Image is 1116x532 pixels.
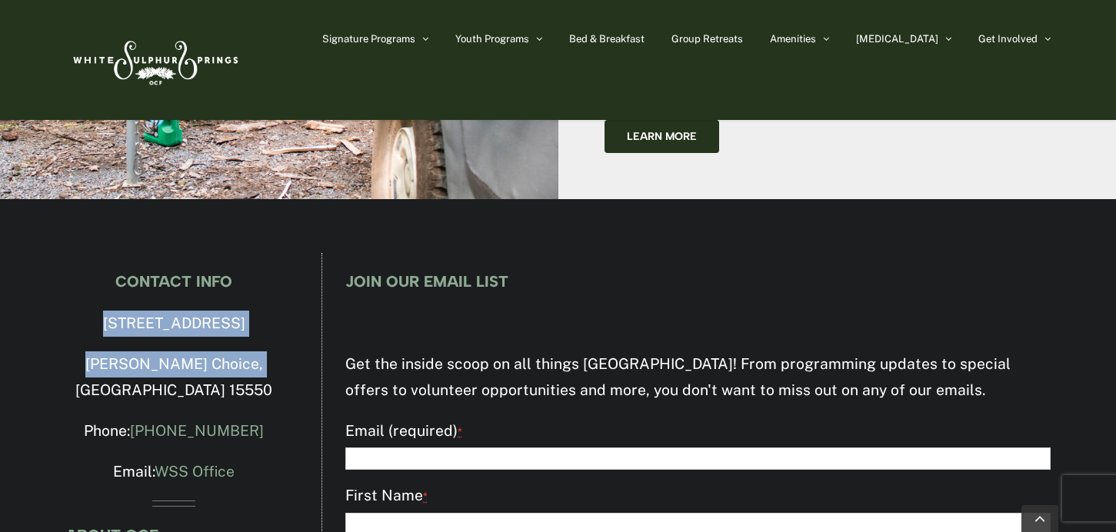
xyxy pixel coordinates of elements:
img: White Sulphur Springs Logo [66,24,243,96]
a: WSS Office [155,463,235,480]
span: Amenities [770,34,816,44]
p: Phone: [65,418,282,444]
p: [STREET_ADDRESS] [65,311,282,337]
span: Bed & Breakfast [569,34,645,44]
label: First Name [345,483,1050,510]
p: [PERSON_NAME] Choice, [GEOGRAPHIC_DATA] 15550 [65,351,282,404]
h4: CONTACT INFO [65,273,282,290]
p: Get the inside scoop on all things [GEOGRAPHIC_DATA]! From programming updates to special offers ... [345,351,1050,404]
span: Learn more [627,130,697,143]
span: Signature Programs [322,34,415,44]
abbr: required [458,425,462,438]
span: [MEDICAL_DATA] [856,34,938,44]
p: Email: [65,459,282,485]
abbr: required [423,490,428,503]
h4: JOIN OUR EMAIL LIST [345,273,1050,290]
span: Youth Programs [455,34,529,44]
a: Learn more [605,120,719,153]
span: Group Retreats [671,34,743,44]
a: [PHONE_NUMBER] [130,422,264,439]
label: Email (required) [345,418,1050,445]
span: Get Involved [978,34,1038,44]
